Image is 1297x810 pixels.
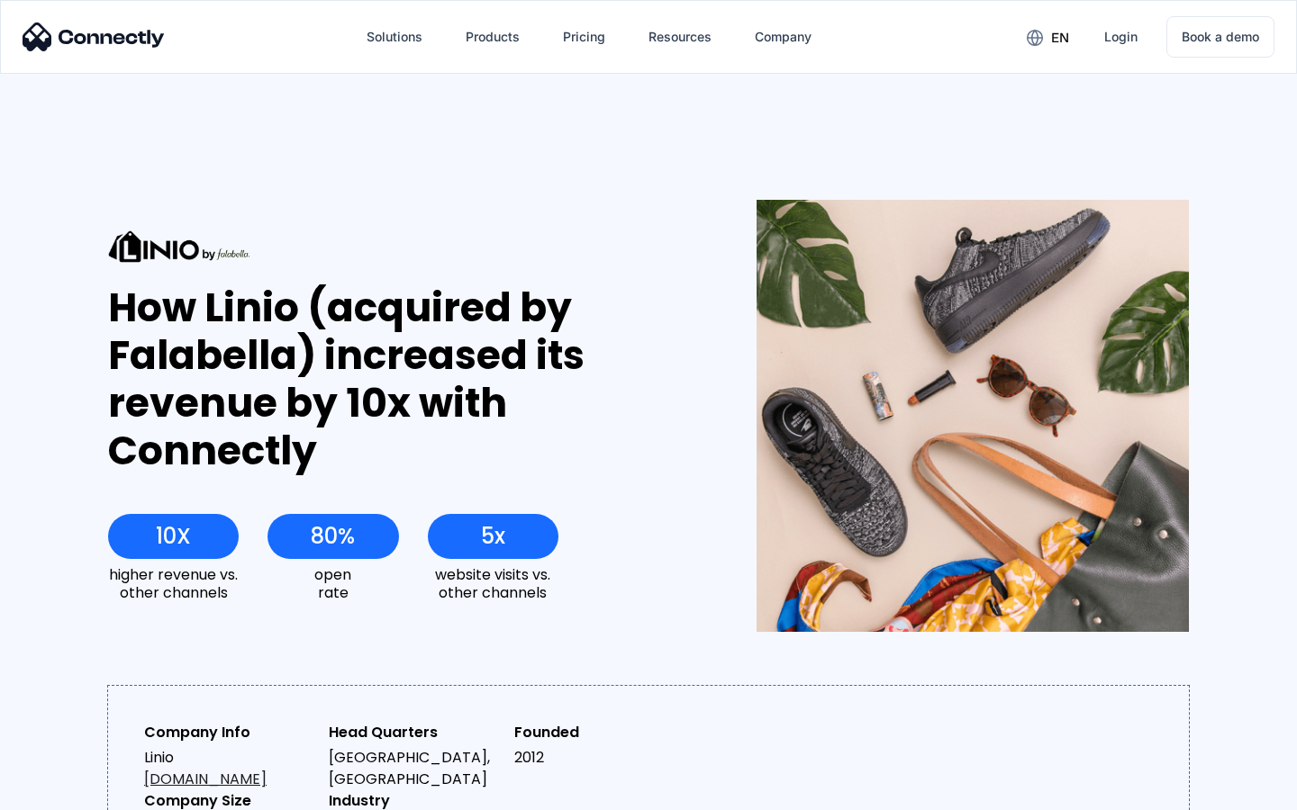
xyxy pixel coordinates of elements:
div: Linio [144,747,314,790]
div: 80% [311,524,355,549]
div: 5x [481,524,505,549]
div: Products [466,24,520,49]
div: higher revenue vs. other channels [108,566,239,600]
div: website visits vs. other channels [428,566,558,600]
ul: Language list [36,778,108,804]
div: Login [1104,24,1138,49]
div: Company [755,24,812,49]
div: 10X [156,524,191,549]
a: [DOMAIN_NAME] [144,769,267,789]
div: How Linio (acquired by Falabella) increased its revenue by 10x with Connectly [108,284,691,474]
div: Head Quarters [329,722,499,743]
div: Solutions [367,24,422,49]
a: Book a demo [1166,16,1274,58]
div: Pricing [563,24,605,49]
aside: Language selected: English [18,778,108,804]
div: [GEOGRAPHIC_DATA], [GEOGRAPHIC_DATA] [329,747,499,790]
div: Company Info [144,722,314,743]
div: en [1051,25,1069,50]
div: Founded [514,722,685,743]
a: Login [1090,15,1152,58]
a: Pricing [549,15,620,58]
div: Resources [648,24,712,49]
img: Connectly Logo [23,22,165,51]
div: open rate [268,566,398,600]
div: 2012 [514,747,685,769]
